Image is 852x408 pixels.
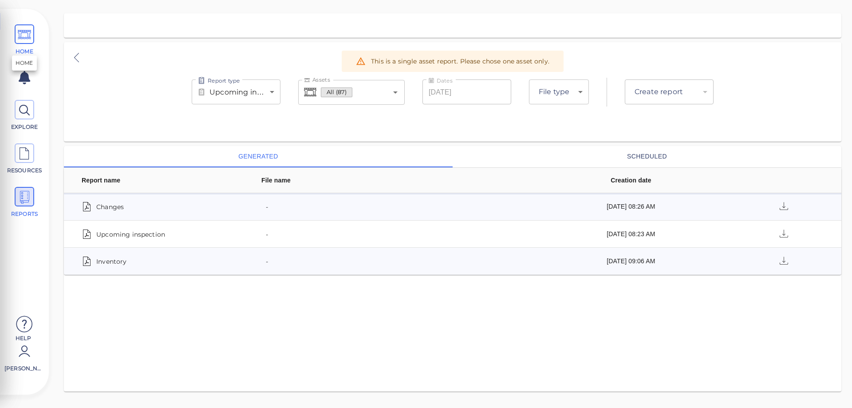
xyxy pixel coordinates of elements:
span: Report type [208,77,240,84]
span: [PERSON_NAME] [4,364,42,372]
th: File name [244,168,536,193]
span: Inventory [96,255,126,267]
span: Changes [96,200,124,213]
button: Open [389,86,402,99]
span: HOME [6,48,43,55]
td: [DATE] 09:06 AM [536,248,715,275]
table: sticky table [64,168,841,275]
iframe: Chat [814,368,845,401]
button: scheduled [453,146,841,167]
button: generated [64,146,453,167]
div: This is a single asset report. Please chose one asset only. [371,53,549,69]
th: Report name [64,168,244,193]
span: Dates [437,77,453,84]
span: Upcoming inspection [209,88,288,96]
span: - [266,228,268,240]
span: Upcoming inspection [96,228,165,240]
span: Help [4,334,42,341]
td: [DATE] 08:23 AM [536,221,715,248]
span: - [266,255,268,267]
span: All (87) [321,88,352,96]
th: Creation date [536,168,715,193]
span: EXPLORE [6,123,43,131]
span: RESOURCES [6,166,43,174]
span: REPORTS [6,210,43,218]
td: [DATE] 08:26 AM [536,193,715,221]
span: - [266,200,268,213]
div: basic tabs example [64,146,841,167]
